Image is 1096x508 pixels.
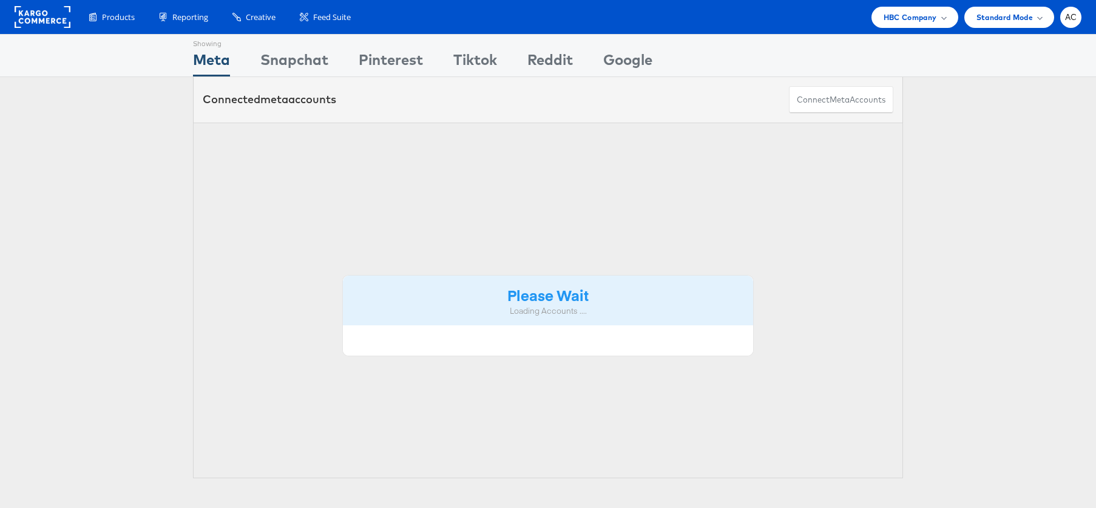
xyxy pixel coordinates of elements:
[193,35,230,49] div: Showing
[453,49,497,76] div: Tiktok
[603,49,652,76] div: Google
[246,12,276,23] span: Creative
[193,49,230,76] div: Meta
[527,49,573,76] div: Reddit
[352,305,744,317] div: Loading Accounts ....
[830,94,850,106] span: meta
[260,92,288,106] span: meta
[203,92,336,107] div: Connected accounts
[260,49,328,76] div: Snapchat
[313,12,351,23] span: Feed Suite
[884,11,937,24] span: HBC Company
[1065,13,1077,21] span: AC
[172,12,208,23] span: Reporting
[102,12,135,23] span: Products
[976,11,1033,24] span: Standard Mode
[507,285,589,305] strong: Please Wait
[359,49,423,76] div: Pinterest
[789,86,893,113] button: ConnectmetaAccounts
